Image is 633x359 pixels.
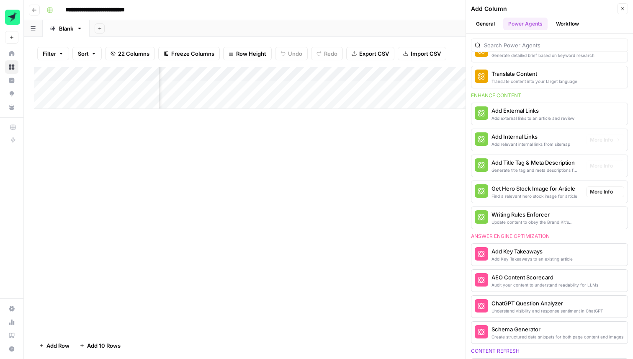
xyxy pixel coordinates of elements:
[471,347,628,355] div: Content refresh
[471,129,583,151] button: Add Internal LinksAdd relevant internal links from sitemap
[34,339,75,352] button: Add Row
[171,49,214,58] span: Freeze Columns
[491,282,598,288] div: Audit your content to understand readability for LLMs
[471,103,628,125] button: Add External LinksAdd external links to an article and review
[471,92,628,99] div: Enhance content
[491,115,574,121] div: Add external links to an article and review
[288,49,302,58] span: Undo
[75,339,126,352] button: Add 10 Rows
[471,18,500,30] button: General
[346,47,394,60] button: Export CSV
[491,219,579,225] div: Update content to obey the Brand Kit's writing rules
[398,47,446,60] button: Import CSV
[491,210,579,219] div: Writing Rules Enforcer
[491,78,577,85] div: Translate content into your target language
[491,299,603,307] div: ChatGPT Question Analyzer
[5,60,18,74] a: Browse
[471,66,628,88] button: Translate ContentTranslate content into your target language
[491,273,598,282] div: AEO Content Scorecard
[59,24,73,33] div: Blank
[5,342,18,356] button: Help + Support
[46,341,69,350] span: Add Row
[491,106,574,115] div: Add External Links
[275,47,308,60] button: Undo
[78,49,89,58] span: Sort
[491,52,594,59] div: Generate detailed brief based on keyword research
[311,47,343,60] button: Redo
[471,155,583,177] button: Add Title Tag & Meta DescriptionGenerate title tag and meta descriptions for a page
[491,184,577,193] div: Get Hero Stock Image for Article
[551,18,584,30] button: Workflow
[491,193,577,199] div: Find a relevant hero stock image for article
[43,20,90,37] a: Blank
[105,47,155,60] button: 22 Columns
[471,270,628,292] button: AEO Content ScorecardAudit your content to understand readability for LLMs
[5,74,18,87] a: Insights
[491,333,623,340] div: Create structured data snippets for both page content and images
[491,167,579,173] div: Generate title tag and meta descriptions for a page
[118,49,149,58] span: 22 Columns
[5,302,18,315] a: Settings
[5,315,18,329] a: Usage
[5,7,18,28] button: Workspace: Tinybird
[471,181,583,203] button: Get Hero Stock Image for ArticleFind a relevant hero stock image for article
[223,47,272,60] button: Row Height
[471,322,628,344] button: Schema GeneratorCreate structured data snippets for both page content and images
[411,49,441,58] span: Import CSV
[158,47,220,60] button: Freeze Columns
[491,70,577,78] div: Translate Content
[491,247,573,256] div: Add Key Takeaways
[471,232,628,240] div: Answer engine optimization
[324,49,337,58] span: Redo
[471,207,583,229] button: Writing Rules EnforcerUpdate content to obey the Brand Kit's writing rules
[491,141,570,147] div: Add relevant internal links from sitemap
[491,132,570,141] div: Add Internal Links
[471,296,628,318] button: ChatGPT Question AnalyzerUnderstand visibility and response sentiment in ChatGPT
[5,47,18,60] a: Home
[471,244,628,266] button: Add Key TakeawaysAdd Key Takeaways to an existing article
[491,256,573,262] div: Add Key Takeaways to an existing article
[72,47,102,60] button: Sort
[43,49,56,58] span: Filter
[236,49,266,58] span: Row Height
[5,101,18,114] a: Your Data
[359,49,389,58] span: Export CSV
[37,47,69,60] button: Filter
[5,87,18,101] a: Opportunities
[87,341,121,350] span: Add 10 Rows
[5,10,20,25] img: Tinybird Logo
[503,18,548,30] button: Power Agents
[491,325,623,333] div: Schema Generator
[491,307,603,314] div: Understand visibility and response sentiment in ChatGPT
[491,158,579,167] div: Add Title Tag & Meta Description
[5,329,18,342] a: Learning Hub
[484,41,624,49] input: Search Power Agents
